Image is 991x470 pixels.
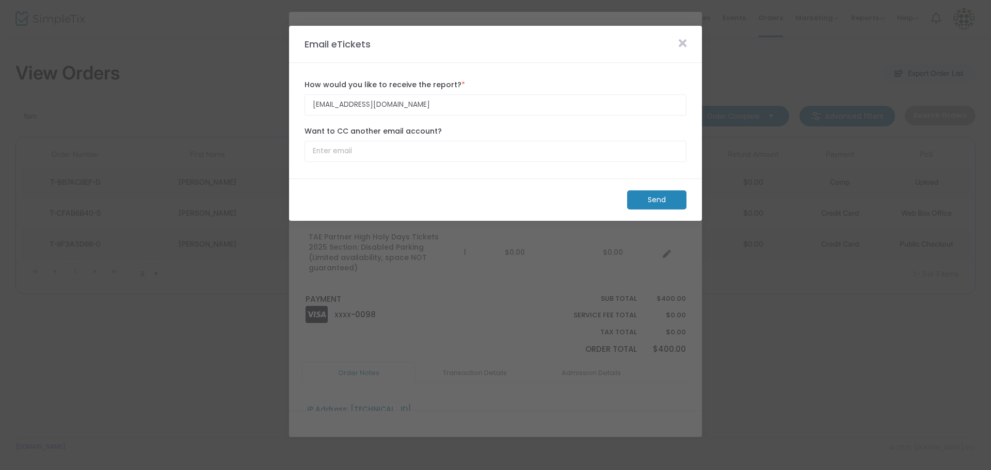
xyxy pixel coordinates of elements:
m-panel-title: Email eTickets [299,37,376,51]
m-panel-header: Email eTickets [289,26,702,63]
label: How would you like to receive the report? [305,79,686,90]
label: Want to CC another email account? [305,126,686,137]
input: Enter email [305,94,686,116]
m-button: Send [627,190,686,209]
input: Enter email [305,141,686,162]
